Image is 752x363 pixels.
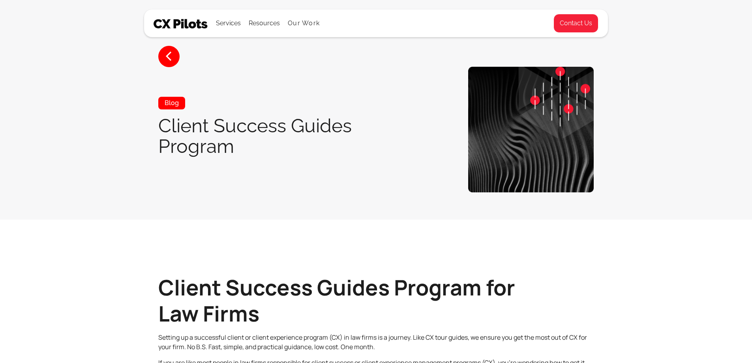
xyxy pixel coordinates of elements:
a: Our Work [288,20,320,27]
div: Services [216,18,241,29]
div: Resources [249,10,280,37]
a: < [158,46,180,67]
div: Blog [158,97,185,109]
p: Setting up a successful client or client experience program (CX) in law firms is a journey. Like ... [158,333,594,352]
div: Resources [249,18,280,29]
div: Services [216,10,241,37]
a: Contact Us [553,14,598,33]
h1: Client Success Guides Program for Law Firms [158,274,594,326]
h1: Client Success Guides Program [158,115,405,156]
